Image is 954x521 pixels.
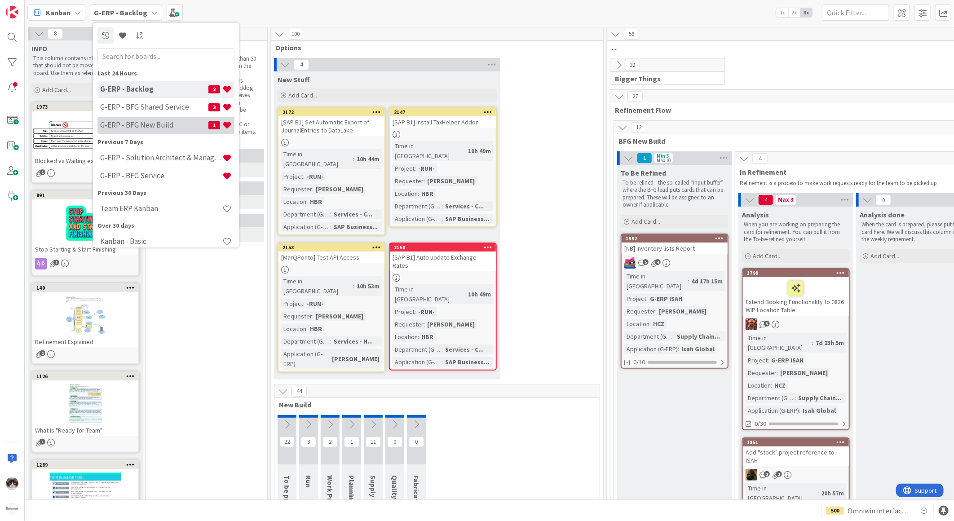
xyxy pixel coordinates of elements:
[97,48,234,64] input: Search for boards...
[390,116,496,128] div: [SAP B1] Install TaxHelper Addon
[416,163,437,173] div: -RUN-
[622,243,728,254] div: [NB] Inventory lists Report
[330,209,331,219] span: :
[281,197,306,207] div: Location
[633,358,645,367] span: 0/10
[416,307,437,317] div: -RUN-
[418,332,419,342] span: :
[826,507,844,515] div: 500
[281,324,306,334] div: Location
[32,461,138,469] div: 1289
[771,380,772,390] span: :
[100,153,222,162] h4: G-ERP - Solution Architect & Management
[42,86,71,94] span: Add Card...
[100,237,222,246] h4: Kanban - Basic
[97,137,234,146] div: Previous 7 Days
[330,354,382,364] div: [PERSON_NAME]
[442,357,443,367] span: :
[31,44,47,53] span: INFO
[632,217,660,225] span: Add Card...
[36,462,138,468] div: 1289
[32,284,138,348] div: 140Refinement Explained
[769,355,806,365] div: G-ERP ISAH
[46,7,71,18] span: Kanban
[366,437,381,447] span: 11
[624,29,639,40] span: 59
[394,109,496,115] div: 2147
[279,400,588,409] span: New Build
[822,4,889,21] input: Quick Filter...
[32,372,138,436] div: 1126What is "Ready for Team"
[306,197,308,207] span: :
[796,393,844,403] div: Supply Chain...
[281,209,330,219] div: Department (G-ERP)
[281,184,312,194] div: Requester
[94,8,147,17] b: G-ERP - Backlog
[331,209,375,219] div: Services - C...
[281,276,353,296] div: Time in [GEOGRAPHIC_DATA]
[40,169,45,175] span: 1
[415,307,416,317] span: :
[281,149,353,169] div: Time in [GEOGRAPHIC_DATA]
[353,281,354,291] span: :
[777,368,778,378] span: :
[624,319,649,329] div: Location
[347,475,356,504] span: Planning
[743,318,849,330] div: JK
[393,319,424,329] div: Requester
[746,380,771,390] div: Location
[393,332,418,342] div: Location
[425,319,477,329] div: [PERSON_NAME]
[743,438,849,446] div: 1851
[278,252,384,263] div: [MarQPonto] Test API Access
[278,243,384,252] div: 2153
[97,68,234,78] div: Last 24 Hours
[278,75,310,84] span: New Stuff
[442,344,443,354] span: :
[800,8,813,17] span: 3x
[442,201,443,211] span: :
[746,483,817,503] div: Time in [GEOGRAPHIC_DATA]
[275,43,592,52] span: Options
[390,108,496,128] div: 2147[SAP B1] Install TaxHelper Addon
[646,294,648,304] span: :
[795,393,796,403] span: :
[412,475,421,512] span: Fabrication
[393,163,415,173] div: Project
[288,29,303,40] span: 100
[746,355,768,365] div: Project
[657,158,671,163] div: Max 10
[312,311,314,321] span: :
[312,184,314,194] span: :
[622,234,728,243] div: 1992
[876,194,891,205] span: 0
[764,471,770,477] span: 2
[466,289,493,299] div: 10h 49m
[303,299,305,309] span: :
[624,294,646,304] div: Project
[464,289,466,299] span: :
[743,269,849,277] div: 1799
[657,154,669,158] div: Min 3
[747,439,849,446] div: 1851
[291,386,307,397] span: 44
[393,214,442,224] div: Application (G-ERP)
[281,336,330,346] div: Department (G-ERP)
[419,332,436,342] div: HBR
[625,60,640,71] span: 32
[33,55,137,77] p: This column contains information cards that should not be moved across the board. Use them as ref...
[283,244,384,251] div: 2153
[466,146,493,156] div: 10h 49m
[278,108,384,116] div: 2172
[743,277,849,316] div: Extend Booking Functionality to 0836 WIP Location Table
[675,331,722,341] div: Supply Chain...
[768,355,769,365] span: :
[283,109,384,115] div: 2172
[443,357,491,367] div: SAP Business...
[97,188,234,197] div: Previous 30 Days
[621,168,666,177] span: To Be Refined
[744,221,848,243] p: When you are working on preparing the card for refinement. You can pull it from the To-be-refined...
[746,318,757,330] img: JK
[306,324,308,334] span: :
[746,469,757,481] img: ND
